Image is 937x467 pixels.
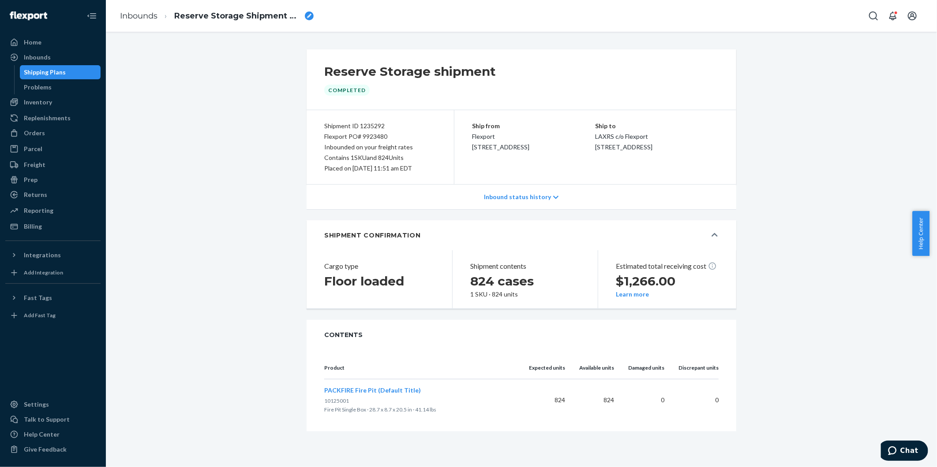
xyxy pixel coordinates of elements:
[324,261,427,271] header: Cargo type
[5,248,101,262] button: Integrations
[596,131,719,142] p: LAXRS c/o Flexport
[24,98,52,107] div: Inventory
[10,11,47,20] img: Flexport logo
[616,273,719,289] h2: $1,266.00
[307,220,736,250] button: SHIPMENT CONFIRMATION
[24,145,42,153] div: Parcel
[472,133,529,151] span: Flexport [STREET_ADDRESS]
[5,126,101,140] a: Orders
[5,158,101,172] a: Freight
[324,131,436,142] div: Flexport PO# 9923480
[24,68,66,77] div: Shipping Plans
[5,308,101,322] a: Add Fast Tag
[5,173,101,187] a: Prep
[5,219,101,233] a: Billing
[522,379,572,421] td: 824
[5,427,101,441] a: Help Center
[5,204,101,218] a: Reporting
[5,95,101,109] a: Inventory
[24,114,71,122] div: Replenishments
[24,206,53,215] div: Reporting
[83,7,101,25] button: Close Navigation
[324,386,421,394] span: PACKFIRE Fire Pit (Default Title)
[24,83,52,92] div: Problems
[20,65,101,79] a: Shipping Plans
[324,121,436,131] div: Shipment ID 1235292
[24,430,60,439] div: Help Center
[884,7,902,25] button: Open notifications
[572,379,621,421] td: 824
[324,63,496,79] h2: Reserve Storage shipment
[324,405,515,414] p: Fire Pit Single Box · 28.7 x 8.7 x 20.5 in · 41.14 lbs
[24,129,45,137] div: Orders
[621,379,671,421] td: 0
[616,291,649,298] button: Learn more
[5,442,101,456] button: Give Feedback
[5,291,101,305] button: Fast Tags
[24,160,45,169] div: Freight
[324,330,719,339] span: CONTENTS
[865,7,882,25] button: Open Search Box
[5,50,101,64] a: Inbounds
[5,188,101,202] a: Returns
[470,273,573,289] h2: 824 cases
[470,291,573,298] div: 1 SKU · 824 units
[484,193,551,201] p: Inbound status history
[113,3,321,29] ol: breadcrumbs
[324,386,421,395] button: PACKFIRE Fire Pit (Default Title)
[596,143,653,151] span: [STREET_ADDRESS]
[24,38,41,47] div: Home
[324,397,349,404] span: 10125001
[5,266,101,280] a: Add Integration
[324,364,515,372] p: Product
[24,175,37,184] div: Prep
[24,53,51,62] div: Inbounds
[529,364,565,372] p: Expected units
[616,261,719,271] p: Estimated total receiving cost
[324,273,427,289] h2: Floor loaded
[5,397,101,411] a: Settings
[5,111,101,125] a: Replenishments
[628,364,664,372] p: Damaged units
[5,142,101,156] a: Parcel
[120,11,157,21] a: Inbounds
[324,231,421,240] h5: SHIPMENT CONFIRMATION
[324,152,436,163] div: Contains 1 SKU and 824 Units
[881,441,928,463] iframe: Opens a widget where you can chat to one of our agents
[174,11,301,22] span: Reserve Storage Shipment STI14099140e4
[5,412,101,426] button: Talk to Support
[24,445,67,454] div: Give Feedback
[324,163,436,174] div: Placed on [DATE] 11:51 am EDT
[5,35,101,49] a: Home
[470,261,573,271] header: Shipment contents
[579,364,614,372] p: Available units
[24,415,70,424] div: Talk to Support
[324,85,370,96] div: Completed
[912,211,930,256] button: Help Center
[671,379,719,421] td: 0
[24,311,56,319] div: Add Fast Tag
[24,293,52,302] div: Fast Tags
[24,222,42,231] div: Billing
[678,364,719,372] p: Discrepant units
[472,121,596,131] p: Ship from
[24,269,63,276] div: Add Integration
[24,251,61,259] div: Integrations
[24,190,47,199] div: Returns
[903,7,921,25] button: Open account menu
[24,400,49,409] div: Settings
[20,80,101,94] a: Problems
[324,142,436,152] div: Inbounded on your freight rates
[596,121,719,131] p: Ship to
